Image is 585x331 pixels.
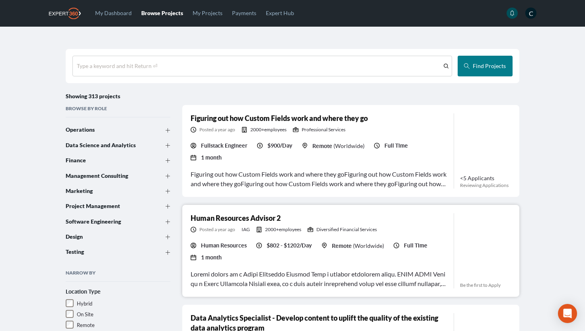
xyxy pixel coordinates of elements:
h2: Narrow By [66,269,170,282]
h4: Showing 313 projects [66,91,120,101]
span: C [525,8,536,19]
div: Testing [66,249,149,255]
svg: icon [444,64,448,68]
span: Reviewing Applications [460,182,511,189]
svg: icon [374,143,380,148]
svg: icon [394,243,399,248]
button: Operations [66,122,170,137]
a: Figuring out how Custom Fields work and where they goPosted a year ago2000+employeesProfessional ... [182,105,520,197]
div: Loremi dolors am c Adipi Elitseddo Eiusmod Temp i utlabor etdolorem aliqu. ENIM ADMI Veni qu n Ex... [191,269,447,288]
svg: icon [166,204,170,209]
span: Professional Services [302,127,345,133]
span: <5 Applicants [460,174,511,182]
span: Find Projects [473,62,506,69]
div: Data Science and Analytics [66,142,149,148]
svg: icon [166,128,170,133]
span: Posted [199,127,214,132]
svg: icon [191,143,196,148]
svg: icon [166,220,170,224]
span: 1 month [201,253,222,261]
span: 2000+ employees [265,226,301,233]
svg: icon [191,227,196,232]
button: Data Science and Analytics [66,138,170,153]
svg: icon [464,63,470,69]
span: Hybrid [77,300,92,307]
div: Software Engineering [66,218,149,224]
span: IAG [242,226,250,233]
button: Design [66,229,170,244]
svg: icon [166,174,170,179]
button: Finance [66,153,170,168]
a: Human Resources Advisor 2 [191,214,281,222]
span: Posted [199,226,214,232]
svg: icon [256,227,262,232]
div: Design [66,234,149,239]
span: On Site [77,311,94,317]
span: Remote [332,243,352,249]
span: Human Resources [201,241,247,249]
svg: icon [166,143,170,148]
div: Marketing [66,188,149,194]
div: Management Consulting [66,173,149,178]
span: Remote [77,322,95,328]
span: Full Time [384,142,408,150]
svg: icon [191,255,196,260]
button: Software Engineering [66,214,170,229]
svg: icon [191,155,196,160]
span: Fullstack Engineer [201,142,248,150]
button: Management Consulting [66,168,170,183]
span: Full Time [404,241,427,249]
div: Type a keyword and hit Return ⏎ [77,62,158,70]
a: Human Resources Advisor 2Posted a year agoIAG2000+employeesDiversified Financial ServicesHuman Re... [182,205,520,297]
svg: icon [191,127,196,132]
svg: icon [166,158,170,163]
svg: icon [509,10,515,16]
svg: icon [166,235,170,239]
svg: icon [242,127,247,132]
span: $900/Day [267,142,292,150]
span: a year ago [199,226,235,233]
svg: icon [322,243,327,248]
div: Project Management [66,203,149,209]
span: a year ago [199,127,235,133]
svg: icon [166,189,170,194]
h2: Browse By Role [66,105,170,117]
button: Testing [66,244,170,259]
span: Be the first to Apply [460,282,511,288]
button: Find Projects [458,56,513,76]
svg: icon [302,143,308,148]
span: ( Worldwide ) [353,242,384,249]
span: ( Worldwide ) [333,142,365,149]
strong: Location Type [66,288,101,295]
span: Remote [312,143,332,149]
svg: icon [257,143,263,148]
span: Diversified Financial Services [316,226,377,233]
svg: icon [191,243,196,248]
div: Figuring out how Custom Fields work and where they goFiguring out how Custom Fields work and wher... [191,169,447,189]
div: Open Intercom Messenger [558,304,577,323]
svg: icon [166,250,170,255]
img: Expert360 [49,8,81,19]
span: 2000+ employees [250,127,287,133]
svg: icon [293,127,298,132]
span: 1 month [201,154,222,162]
a: Figuring out how Custom Fields work and where they go [191,114,368,123]
button: Marketing [66,183,170,199]
span: $802 - $1202/Day [267,241,312,249]
div: Operations [66,127,149,132]
svg: icon [256,243,262,248]
div: Finance [66,158,149,163]
svg: icon [308,227,313,232]
button: Project Management [66,199,170,214]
